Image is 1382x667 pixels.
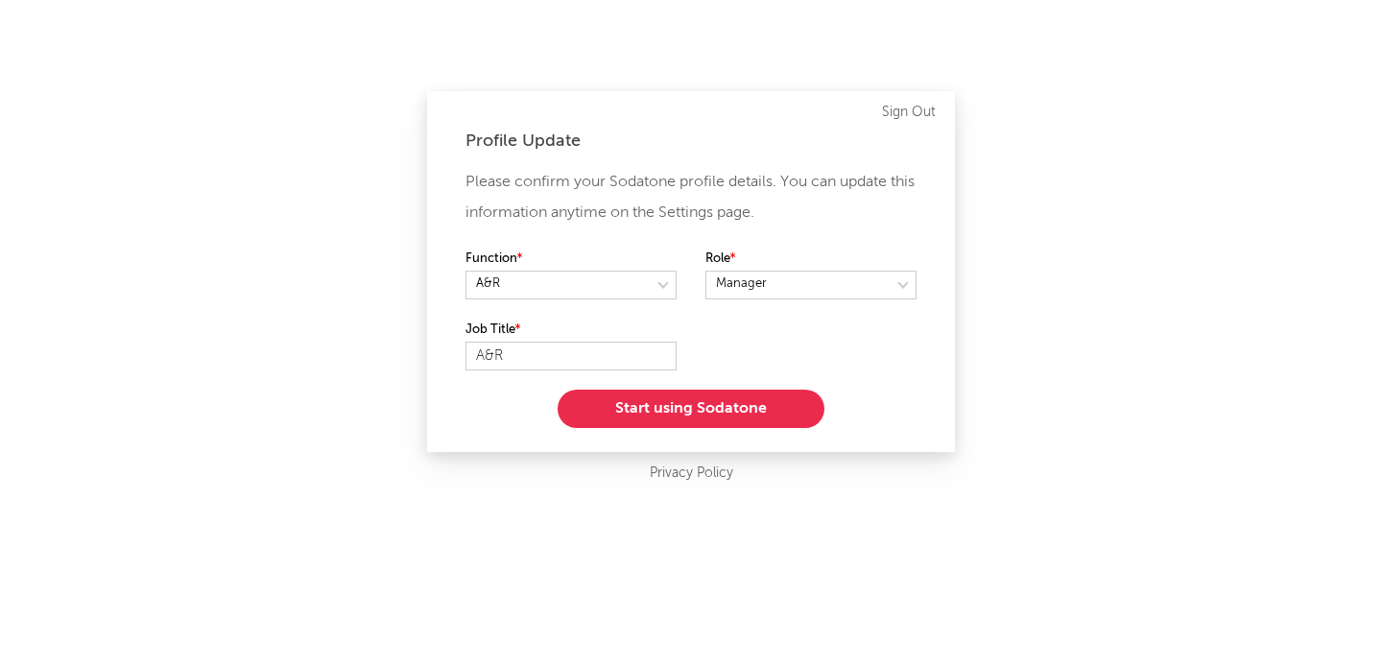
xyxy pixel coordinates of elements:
div: Profile Update [465,130,917,153]
a: Sign Out [882,101,936,124]
label: Job Title [465,319,677,342]
a: Privacy Policy [650,462,733,486]
label: Function [465,248,677,271]
label: Role [705,248,917,271]
p: Please confirm your Sodatone profile details. You can update this information anytime on the Sett... [465,167,917,228]
button: Start using Sodatone [558,390,824,428]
